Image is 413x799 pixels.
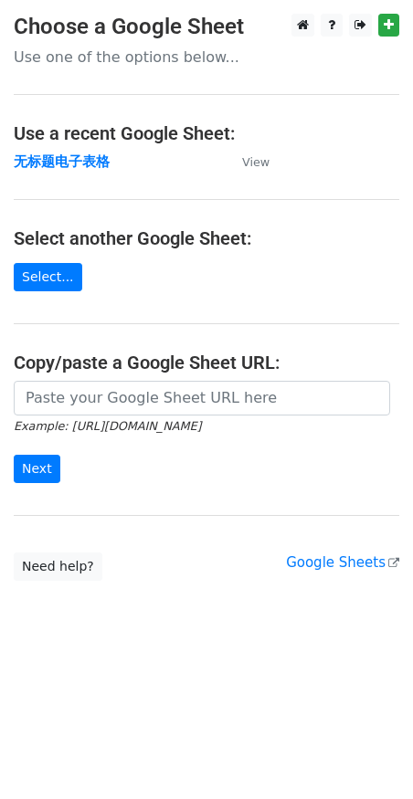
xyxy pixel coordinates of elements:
[14,47,399,67] p: Use one of the options below...
[14,455,60,483] input: Next
[14,14,399,40] h3: Choose a Google Sheet
[242,155,270,169] small: View
[14,227,399,249] h4: Select another Google Sheet:
[14,352,399,373] h4: Copy/paste a Google Sheet URL:
[14,122,399,144] h4: Use a recent Google Sheet:
[322,711,413,799] iframe: Chat Widget
[14,419,201,433] small: Example: [URL][DOMAIN_NAME]
[14,153,110,170] a: 无标题电子表格
[286,554,399,571] a: Google Sheets
[14,263,82,291] a: Select...
[14,381,390,415] input: Paste your Google Sheet URL here
[14,552,102,581] a: Need help?
[224,153,270,170] a: View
